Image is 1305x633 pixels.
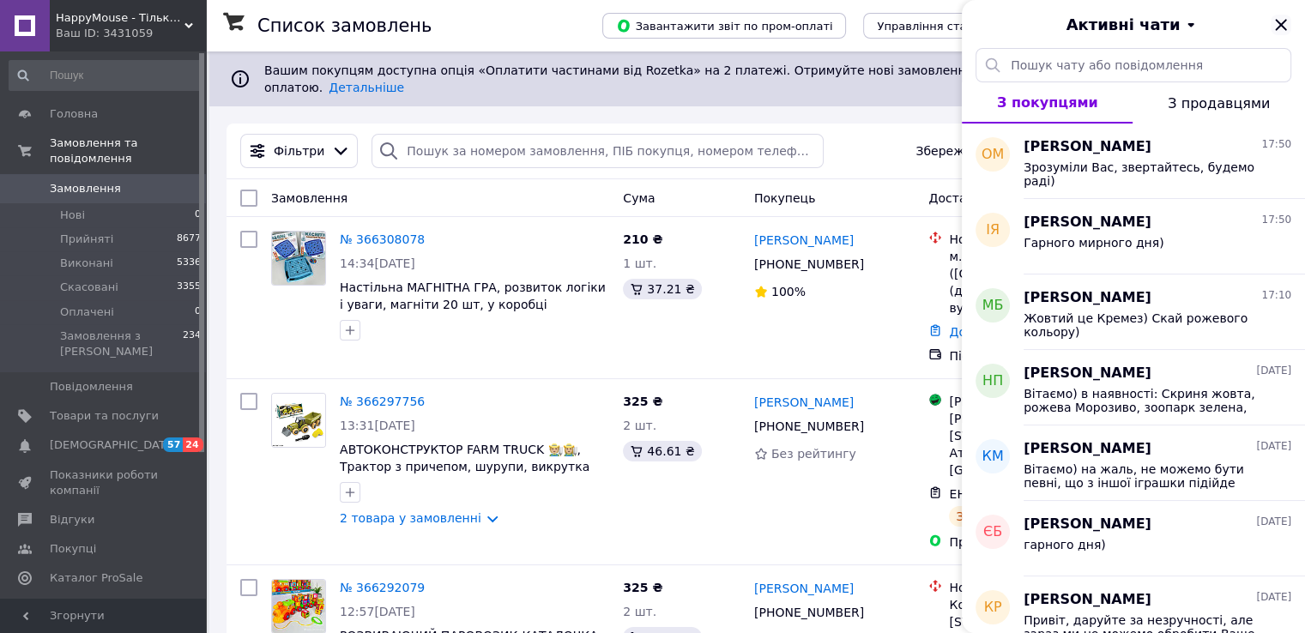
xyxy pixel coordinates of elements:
[962,124,1305,199] button: ОМ[PERSON_NAME]17:50Зрозуміли Вас, звертайтесь, будемо раді)
[1256,364,1291,378] span: [DATE]
[340,419,415,432] span: 13:31[DATE]
[1024,236,1163,250] span: Гарного мирного дня)
[754,191,815,205] span: Покупець
[771,285,806,298] span: 100%
[949,579,1124,596] div: Нова Пошта
[60,208,85,223] span: Нові
[177,256,201,271] span: 5336
[623,419,656,432] span: 2 шт.
[602,13,846,39] button: Завантажити звіт по пром-оплаті
[271,393,326,448] a: Фото товару
[257,15,432,36] h1: Список замовлень
[1261,137,1291,152] span: 17:50
[754,580,854,597] a: [PERSON_NAME]
[949,325,1017,339] a: Додати ЕН
[177,232,201,247] span: 8677
[754,232,854,249] a: [PERSON_NAME]
[623,232,662,246] span: 210 ₴
[1024,462,1267,490] span: Вітаємо) на жаль, не можемо бути певні, що з іншої іграшки підійде даний шнурочок((
[195,208,201,223] span: 0
[949,506,1046,527] div: Заплановано
[50,467,159,498] span: Показники роботи компанії
[1261,288,1291,303] span: 17:10
[340,511,481,525] a: 2 товара у замовленні
[50,106,98,122] span: Головна
[877,20,1008,33] span: Управління статусами
[340,605,415,618] span: 12:57[DATE]
[60,280,118,295] span: Скасовані
[183,437,202,452] span: 24
[751,600,867,624] div: [PHONE_NUMBER]
[340,395,425,408] a: № 366297756
[60,256,113,271] span: Виконані
[50,379,133,395] span: Повідомлення
[949,596,1124,630] div: Кодыма, №1: ул. [STREET_ADDRESS]
[982,371,1003,391] span: НП
[623,395,662,408] span: 325 ₴
[997,94,1098,111] span: З покупцями
[915,142,1041,160] span: Збережені фільтри:
[949,534,1124,551] div: Пром-оплата
[1024,515,1151,534] span: [PERSON_NAME]
[1066,14,1180,36] span: Активні чати
[1271,15,1291,35] button: Закрити
[1024,311,1267,339] span: Жовтий це Кремез) Скай рожевого кольору)
[340,581,425,594] a: № 366292079
[1010,14,1257,36] button: Активні чати
[949,231,1124,248] div: Нова Пошта
[50,512,94,527] span: Відгуки
[60,304,114,320] span: Оплачені
[50,136,206,166] span: Замовлення та повідомлення
[340,443,589,473] a: АВТОКОНСТРУКТОР FARM TRUCK 🧑🏼‍🌾👩🏼‍🌾, Трактор з причепом, шурупи, викрутка
[1024,439,1151,459] span: [PERSON_NAME]
[1024,160,1267,188] span: Зрозуміли Вас, звертайтесь, будемо раді)
[272,394,325,447] img: Фото товару
[1024,387,1267,414] span: Вітаємо) в наявності: Скриня жовта, рожева Морозиво, зоопарк зелена, Червоний АВТОБУС, скриня бла...
[962,501,1305,576] button: ЄБ[PERSON_NAME][DATE]гарного дня)
[340,280,606,311] a: Настільна МАГНІТНА ГРА, розвиток логіки і уваги, магніти 20 шт, у коробці
[616,18,832,33] span: Завантажити звіт по пром-оплаті
[751,252,867,276] div: [PHONE_NUMBER]
[177,280,201,295] span: 3355
[1168,95,1270,112] span: З продавцями
[949,393,1124,410] div: [PERSON_NAME]
[754,394,854,411] a: [PERSON_NAME]
[751,414,867,438] div: [PHONE_NUMBER]
[623,256,656,270] span: 1 шт.
[340,256,415,270] span: 14:34[DATE]
[195,304,201,320] span: 0
[982,447,1003,467] span: КМ
[271,191,347,205] span: Замовлення
[272,580,325,633] img: Фото товару
[340,232,425,246] a: № 366308078
[623,605,656,618] span: 2 шт.
[986,220,1000,240] span: ІЯ
[50,541,96,557] span: Покупці
[976,48,1291,82] input: Пошук чату або повідомлення
[962,199,1305,274] button: ІЯ[PERSON_NAME]17:50Гарного мирного дня)
[962,82,1133,124] button: З покупцями
[372,134,824,168] input: Пошук за номером замовлення, ПІБ покупця, номером телефону, Email, номером накладної
[272,232,325,285] img: Фото товару
[1261,213,1291,227] span: 17:50
[50,437,177,453] span: [DEMOGRAPHIC_DATA]
[264,63,1212,94] span: Вашим покупцям доступна опція «Оплатити частинами від Rozetka» на 2 платежі. Отримуйте нові замов...
[1024,538,1106,552] span: гарного дня)
[962,425,1305,501] button: КМ[PERSON_NAME][DATE]Вітаємо) на жаль, не можемо бути певні, що з іншої іграшки підійде даний шну...
[623,441,701,461] div: 46.61 ₴
[962,274,1305,350] button: МБ[PERSON_NAME]17:10Жовтий це Кремез) Скай рожевого кольору)
[183,329,201,359] span: 234
[50,181,121,196] span: Замовлення
[60,232,113,247] span: Прийняті
[1256,515,1291,529] span: [DATE]
[1133,82,1305,124] button: З продавцями
[863,13,1022,39] button: Управління статусами
[623,581,662,594] span: 325 ₴
[928,191,1054,205] span: Доставка та оплата
[1256,590,1291,605] span: [DATE]
[771,447,856,461] span: Без рейтингу
[1256,439,1291,454] span: [DATE]
[56,26,206,41] div: Ваш ID: 3431059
